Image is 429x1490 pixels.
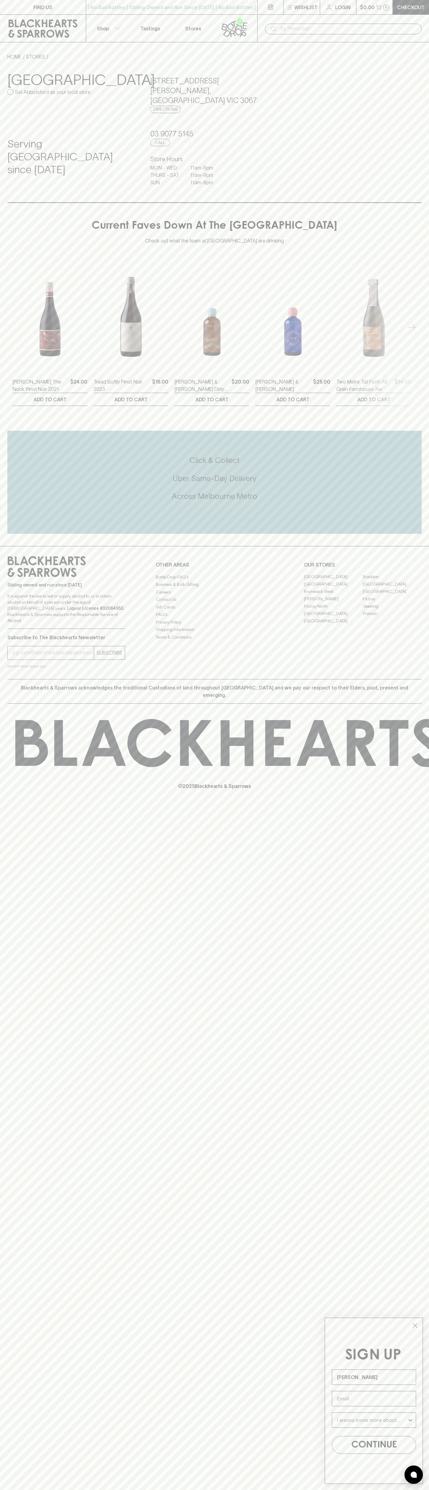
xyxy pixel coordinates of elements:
img: Tread Softly Pinot Noir 2023 [94,262,168,369]
a: Terms & Conditions [156,633,274,641]
p: Shop [97,25,109,32]
p: OTHER AREAS [156,561,274,568]
a: [GEOGRAPHIC_DATA] [304,610,363,617]
div: Call to action block [7,431,422,533]
p: $24.00 [70,378,87,393]
a: Two Metre Tall Forth All Grain Farmhouse Ale [336,378,392,393]
strong: Liquor License #32064953 [67,606,124,611]
button: Show Options [407,1413,413,1427]
p: $14.00 [395,378,411,393]
img: Taylor & Smith Dirty Martini Cocktail [174,262,249,369]
p: 11am - 8pm [190,179,221,186]
a: Tread Softly Pinot Noir 2023 [94,378,150,393]
img: bubble-icon [411,1472,417,1478]
p: Check out what the team at [GEOGRAPHIC_DATA] are drinking [145,233,284,244]
a: Geelong [363,603,422,610]
p: 0 [385,6,387,9]
p: Wishlist [294,4,318,11]
a: Fitzroy [363,595,422,603]
p: 11am - 8pm [190,164,221,171]
a: Stores [172,15,215,42]
a: Gift Cards [156,603,274,611]
a: Business & Bulk Gifting [156,581,274,588]
a: Fitzroy North [304,603,363,610]
a: [GEOGRAPHIC_DATA] [363,581,422,588]
h4: Serving [GEOGRAPHIC_DATA] since [DATE] [7,138,136,176]
p: $15.00 [152,378,168,393]
a: [PERSON_NAME] & [PERSON_NAME] [255,378,311,393]
p: OUR STORES [304,561,422,568]
a: [PERSON_NAME] [304,595,363,603]
p: It is against the law to sell or supply alcohol to, or to obtain alcohol on behalf of a person un... [7,593,125,624]
button: ADD TO CART [174,393,249,406]
a: [GEOGRAPHIC_DATA] [304,581,363,588]
a: STORES [26,54,45,59]
a: [GEOGRAPHIC_DATA] [363,588,422,595]
p: 11am - 9pm [190,171,221,179]
h5: 03 9077 5145 [150,129,278,139]
p: ADD TO CART [276,396,310,403]
p: Tastings [140,25,160,32]
a: Tastings [129,15,172,42]
p: SUBSCRIBE [97,649,122,656]
a: FAQ's [156,611,274,618]
a: Privacy Policy [156,618,274,626]
p: $20.00 [232,378,249,393]
button: ADD TO CART [255,393,330,406]
input: Name [332,1370,416,1385]
p: $0.00 [360,4,375,11]
h4: Current Faves Down At The [GEOGRAPHIC_DATA] [92,220,337,233]
p: ADD TO CART [195,396,229,403]
p: SUN [150,179,181,186]
button: ADD TO CART [336,393,411,406]
h5: [STREET_ADDRESS][PERSON_NAME] , [GEOGRAPHIC_DATA] VIC 3067 [150,76,278,105]
p: FIND US [33,4,52,11]
button: CONTINUE [332,1436,416,1454]
h6: Store Hours [150,154,278,164]
a: Shipping Information [156,626,274,633]
a: [PERSON_NAME] The Nook Pinot Noir 2021 [13,378,68,393]
input: Try "Pinot noir" [280,24,417,34]
a: Prahran [363,610,422,617]
p: Subscribe to The Blackhearts Newsletter [7,634,125,641]
p: Blackhearts & Sparrows acknowledges the traditional Custodians of land throughout [GEOGRAPHIC_DAT... [12,684,417,699]
h5: Click & Collect [7,455,422,465]
button: Shop [86,15,129,42]
p: THURS - SAT [150,171,181,179]
h5: Uber Same-Day Delivery [7,473,422,483]
p: $25.00 [313,378,330,393]
h3: [GEOGRAPHIC_DATA] [7,71,136,88]
input: Email [332,1391,416,1406]
div: FLYOUT Form [319,1312,429,1490]
a: HOME [7,54,21,59]
button: ADD TO CART [13,393,87,406]
button: SUBSCRIBE [94,646,125,659]
a: Brunswick West [304,588,363,595]
p: Set Abbotsford as your local store [15,88,90,96]
p: ADD TO CART [357,396,391,403]
a: Careers [156,588,274,596]
button: Close dialog [410,1320,420,1331]
img: Taylor & Smith Gin [255,262,330,369]
img: Buller The Nook Pinot Noir 2021 [13,262,87,369]
a: Contact Us [156,596,274,603]
a: Bottle Drop FAQ's [156,573,274,581]
p: Login [335,4,350,11]
p: ADD TO CART [114,396,148,403]
p: [PERSON_NAME] & [PERSON_NAME] Dirty Martini Cocktail [174,378,229,393]
a: Call [150,139,170,146]
a: Braddon [363,573,422,581]
input: I wanna know more about... [337,1413,407,1427]
h5: Across Melbourne Metro [7,491,422,501]
p: Stores [185,25,201,32]
p: Sibling owned and run since [DATE] [7,582,125,588]
span: SIGN UP [345,1348,401,1362]
p: Checkout [397,4,425,11]
p: ADD TO CART [33,396,67,403]
p: We will never spam you [7,663,125,669]
a: Directions [150,106,181,113]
